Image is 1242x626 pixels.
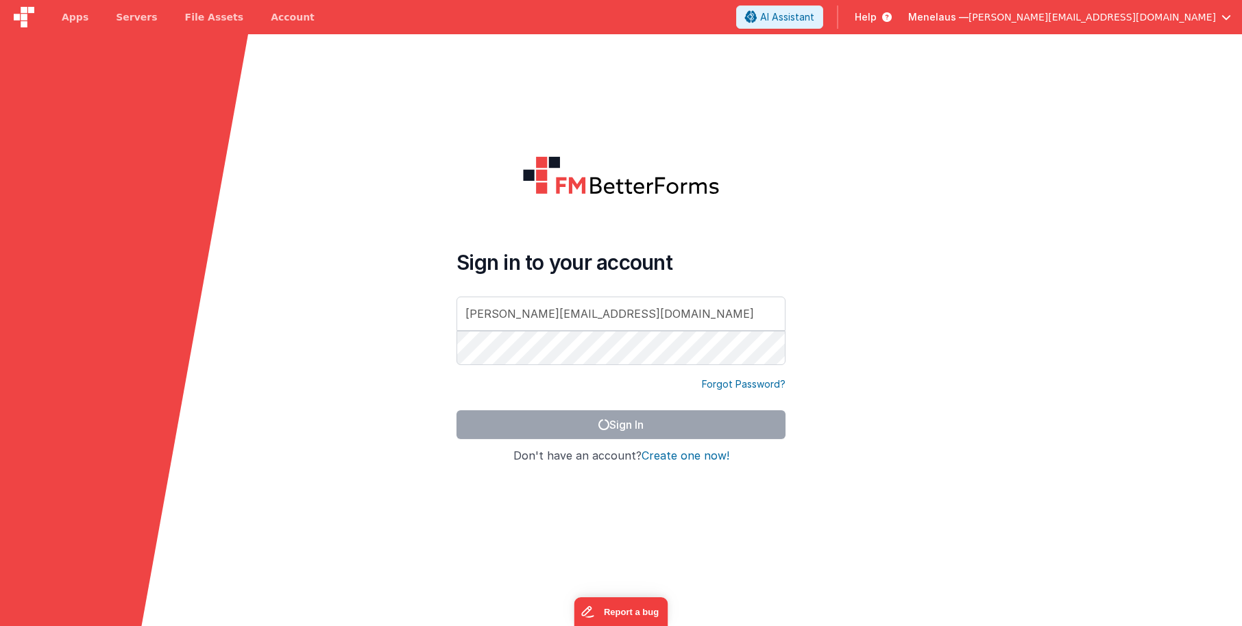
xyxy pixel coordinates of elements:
button: Sign In [456,410,786,439]
span: File Assets [185,10,244,24]
h4: Sign in to your account [456,250,786,275]
input: Email Address [456,297,786,331]
span: [PERSON_NAME][EMAIL_ADDRESS][DOMAIN_NAME] [969,10,1216,24]
h4: Don't have an account? [456,450,786,462]
button: Menelaus — [PERSON_NAME][EMAIL_ADDRESS][DOMAIN_NAME] [908,10,1231,24]
span: AI Assistant [760,10,814,24]
span: Help [855,10,877,24]
span: Apps [62,10,88,24]
span: Menelaus — [908,10,969,24]
button: AI Assistant [736,5,823,29]
iframe: Marker.io feedback button [574,597,668,626]
span: Servers [116,10,157,24]
a: Forgot Password? [702,377,786,391]
button: Create one now! [642,450,729,462]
